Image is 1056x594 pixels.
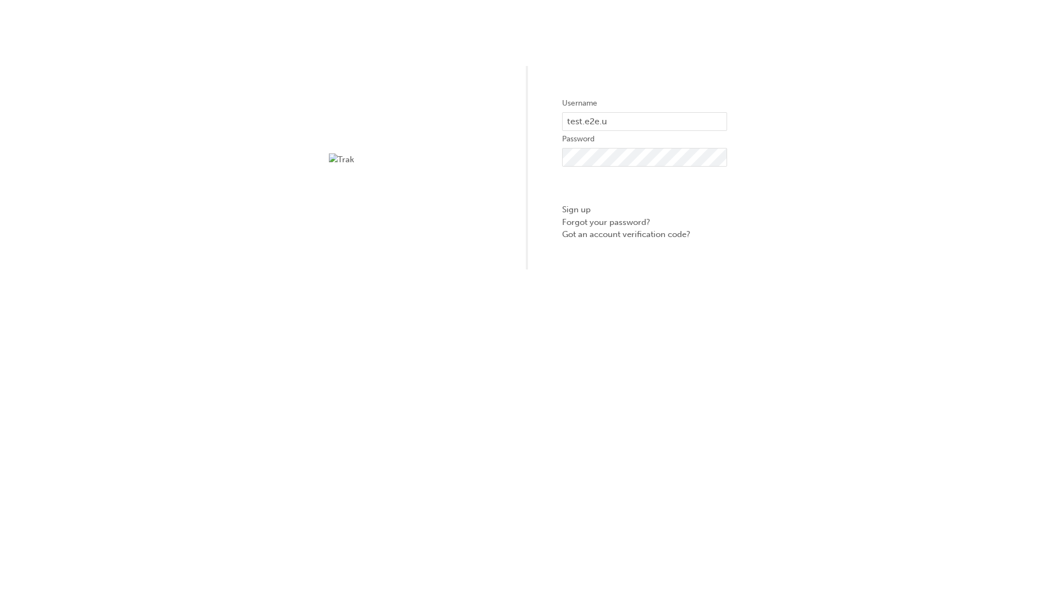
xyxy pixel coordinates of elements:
[562,112,727,131] input: Username
[562,133,727,146] label: Password
[562,216,727,229] a: Forgot your password?
[562,204,727,216] a: Sign up
[562,97,727,110] label: Username
[329,153,494,166] img: Trak
[562,228,727,241] a: Got an account verification code?
[562,175,727,196] button: Sign In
